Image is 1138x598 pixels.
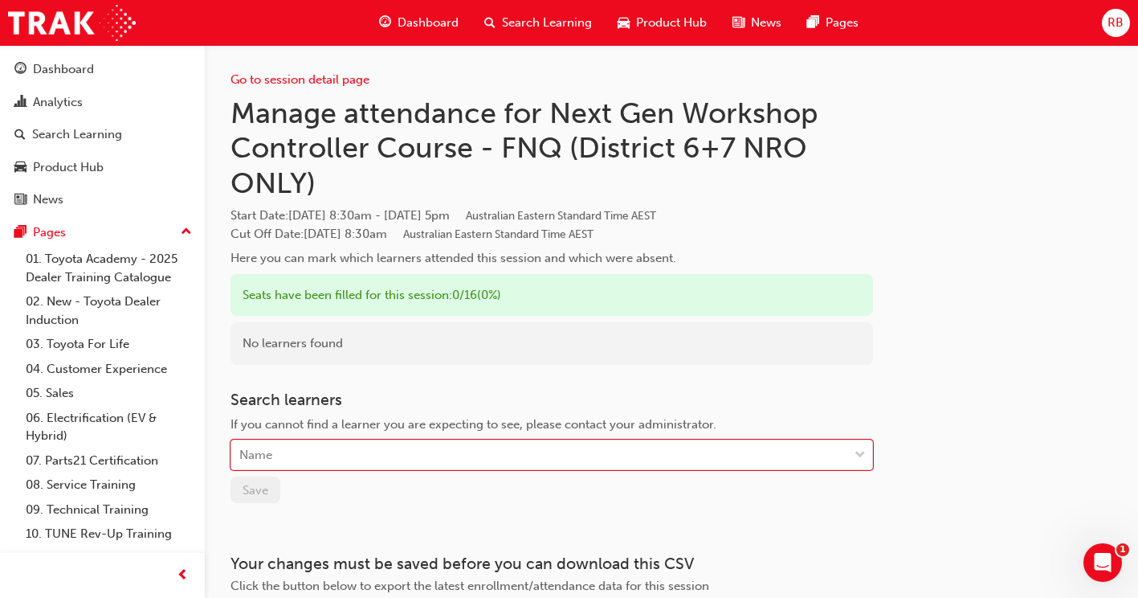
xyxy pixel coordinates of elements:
[14,226,27,240] span: pages-icon
[14,96,27,110] span: chart-icon
[6,51,198,218] button: DashboardAnalyticsSearch LearningProduct HubNews
[398,14,459,32] span: Dashboard
[855,445,866,466] span: down-icon
[33,60,94,79] div: Dashboard
[14,63,27,77] span: guage-icon
[230,207,873,225] span: Start Date :
[403,227,593,241] span: Australian Eastern Standard Time AEST
[1102,9,1130,37] button: RB
[230,555,873,573] h3: Your changes must be saved before you can download this CSV
[1083,543,1122,582] iframe: Intercom live chat
[14,193,27,207] span: news-icon
[6,55,198,84] a: Dashboard
[1116,543,1129,556] span: 1
[19,406,198,448] a: 06. Electrification (EV & Hybrid)
[732,13,744,33] span: news-icon
[484,13,496,33] span: search-icon
[6,218,198,248] button: Pages
[502,14,592,32] span: Search Learning
[636,14,707,32] span: Product Hub
[826,14,859,32] span: Pages
[6,120,198,149] a: Search Learning
[230,249,873,268] div: Here you can mark which learners attended this session and which were absent.
[19,332,198,357] a: 03. Toyota For Life
[605,6,720,39] a: car-iconProduct Hub
[19,473,198,498] a: 08. Service Training
[751,14,781,32] span: News
[230,477,280,503] button: Save
[239,446,272,465] div: Name
[32,125,122,144] div: Search Learning
[618,13,630,33] span: car-icon
[807,13,819,33] span: pages-icon
[181,222,192,243] span: up-icon
[33,223,66,242] div: Pages
[19,522,198,547] a: 10. TUNE Rev-Up Training
[366,6,471,39] a: guage-iconDashboard
[230,579,709,593] span: Click the button below to export the latest enrollment/attendance data for this session
[720,6,794,39] a: news-iconNews
[379,13,391,33] span: guage-icon
[19,357,198,382] a: 04. Customer Experience
[33,93,83,112] div: Analytics
[6,153,198,182] a: Product Hub
[6,88,198,117] a: Analytics
[288,208,656,223] span: [DATE] 8:30am - [DATE] 5pm
[19,289,198,332] a: 02. New - Toyota Dealer Induction
[794,6,871,39] a: pages-iconPages
[230,96,873,201] h1: Manage attendance for Next Gen Workshop Controller Course - FNQ (District 6+7 NRO ONLY)
[14,128,26,142] span: search-icon
[33,158,104,177] div: Product Hub
[466,209,656,223] span: Australian Eastern Standard Time AEST
[14,161,27,175] span: car-icon
[19,247,198,289] a: 01. Toyota Academy - 2025 Dealer Training Catalogue
[230,227,593,241] span: Cut Off Date : [DATE] 8:30am
[230,322,873,365] div: No learners found
[19,498,198,522] a: 09. Technical Training
[471,6,605,39] a: search-iconSearch Learning
[8,5,136,41] img: Trak
[230,72,369,87] a: Go to session detail page
[19,381,198,406] a: 05. Sales
[33,190,63,209] div: News
[1107,14,1124,32] span: RB
[230,391,873,409] h3: Search learners
[19,547,198,571] a: All Pages
[230,417,716,432] span: If you cannot find a learner you are expecting to see, please contact your administrator.
[230,274,873,317] div: Seats have been filled for this session : 0 / 16 ( 0% )
[243,483,268,498] span: Save
[177,566,189,586] span: prev-icon
[6,185,198,215] a: News
[19,448,198,473] a: 07. Parts21 Certification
